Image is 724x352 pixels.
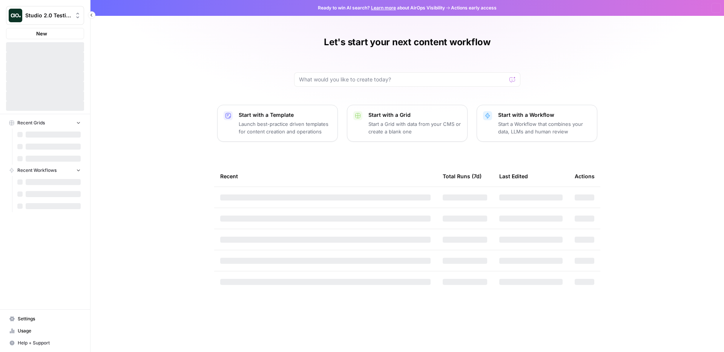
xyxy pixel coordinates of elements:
button: Start with a GridStart a Grid with data from your CMS or create a blank one [347,105,468,142]
p: Start with a Template [239,111,331,119]
span: Usage [18,328,81,334]
span: Actions early access [451,5,497,11]
button: Workspace: Studio 2.0 Testing [6,6,84,25]
a: Learn more [371,5,396,11]
span: Ready to win AI search? about AirOps Visibility [318,5,445,11]
div: Actions [575,166,595,187]
a: Usage [6,325,84,337]
button: Start with a TemplateLaunch best-practice driven templates for content creation and operations [217,105,338,142]
span: Settings [18,315,81,322]
p: Launch best-practice driven templates for content creation and operations [239,120,331,135]
img: Studio 2.0 Testing Logo [9,9,22,22]
input: What would you like to create today? [299,76,506,83]
p: Start a Workflow that combines your data, LLMs and human review [498,120,591,135]
button: Recent Workflows [6,165,84,176]
span: New [36,30,47,37]
span: Recent Workflows [17,167,57,174]
button: Start with a WorkflowStart a Workflow that combines your data, LLMs and human review [477,105,597,142]
div: Last Edited [499,166,528,187]
span: Studio 2.0 Testing [25,12,71,19]
p: Start with a Grid [368,111,461,119]
span: Recent Grids [17,119,45,126]
h1: Let's start your next content workflow [324,36,491,48]
div: Recent [220,166,431,187]
a: Settings [6,313,84,325]
span: Help + Support [18,340,81,346]
button: Help + Support [6,337,84,349]
p: Start with a Workflow [498,111,591,119]
div: Total Runs (7d) [443,166,482,187]
p: Start a Grid with data from your CMS or create a blank one [368,120,461,135]
button: Recent Grids [6,117,84,129]
button: New [6,28,84,39]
